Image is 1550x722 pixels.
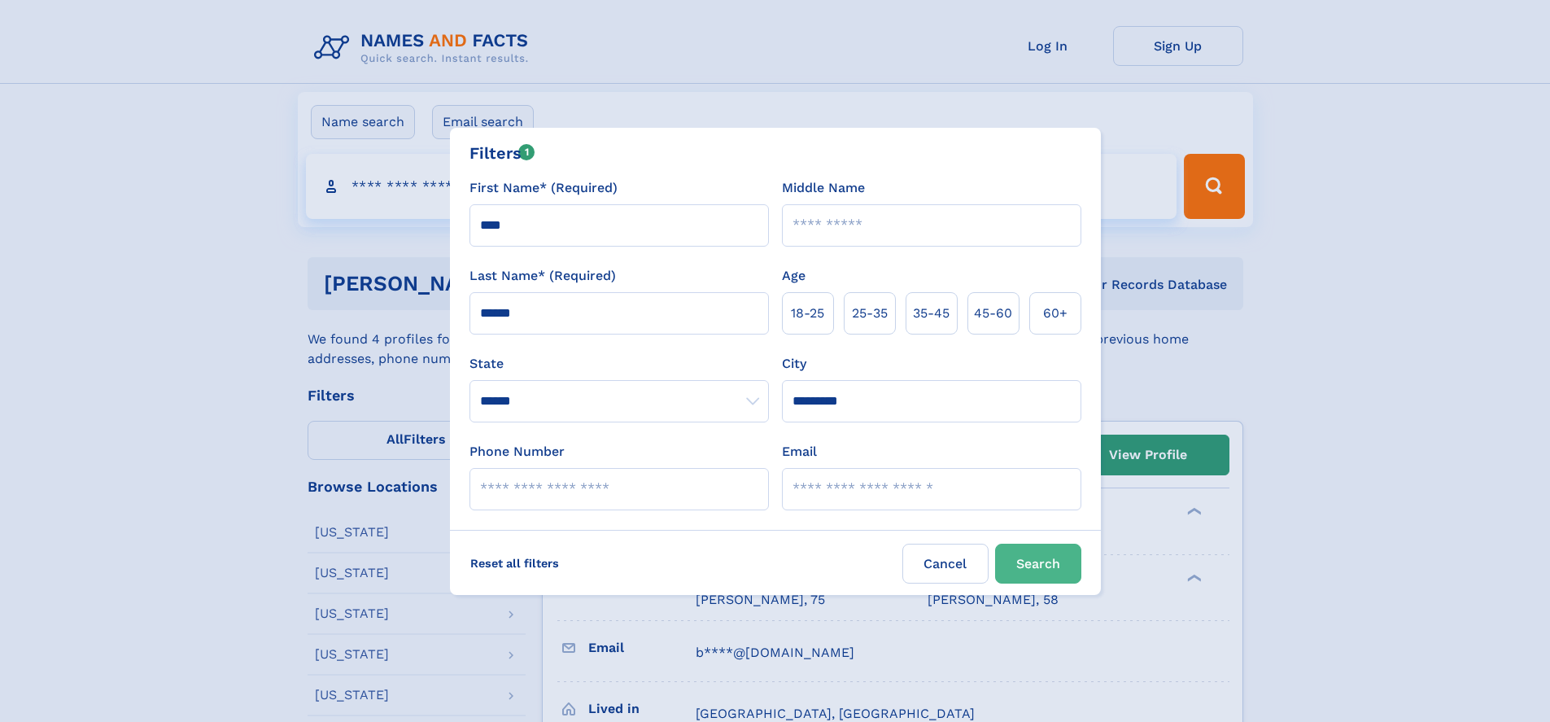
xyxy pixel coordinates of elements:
[995,544,1081,584] button: Search
[902,544,989,584] label: Cancel
[782,354,806,374] label: City
[469,442,565,462] label: Phone Number
[1043,304,1068,323] span: 60+
[782,266,806,286] label: Age
[469,141,535,165] div: Filters
[460,544,570,583] label: Reset all filters
[974,304,1012,323] span: 45‑60
[852,304,888,323] span: 25‑35
[469,266,616,286] label: Last Name* (Required)
[469,354,769,374] label: State
[469,178,618,198] label: First Name* (Required)
[791,304,824,323] span: 18‑25
[782,442,817,462] label: Email
[782,178,865,198] label: Middle Name
[913,304,950,323] span: 35‑45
